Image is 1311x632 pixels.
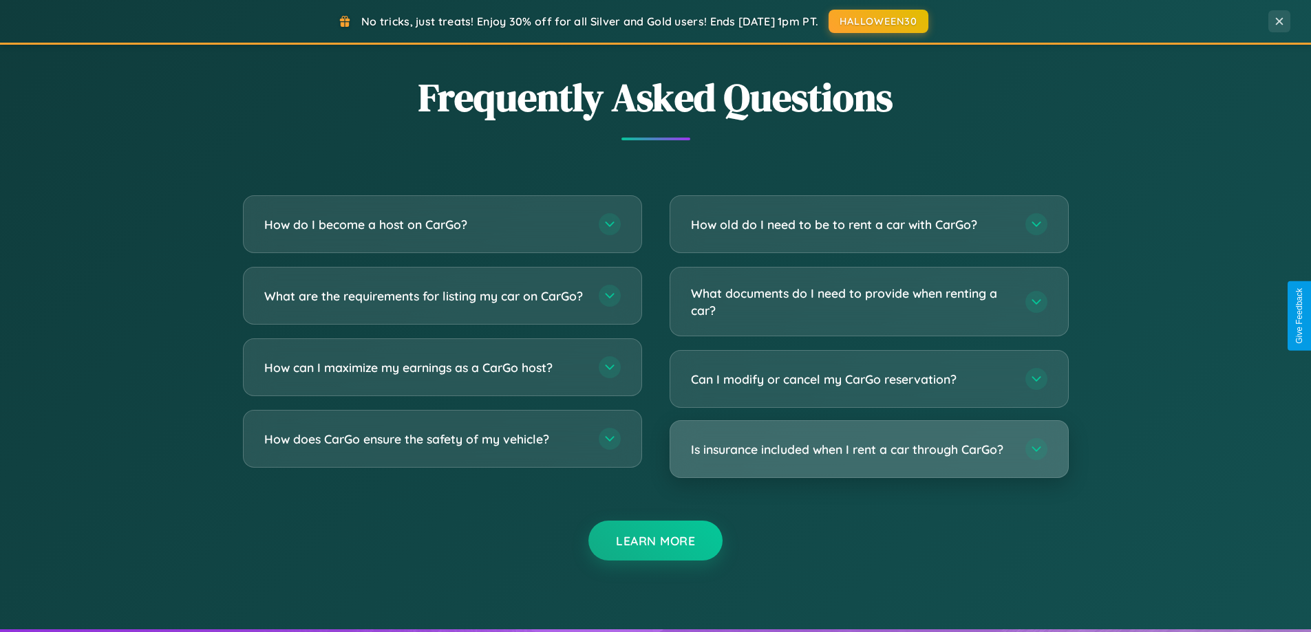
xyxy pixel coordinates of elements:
[691,371,1012,388] h3: Can I modify or cancel my CarGo reservation?
[264,431,585,448] h3: How does CarGo ensure the safety of my vehicle?
[691,441,1012,458] h3: Is insurance included when I rent a car through CarGo?
[829,10,928,33] button: HALLOWEEN30
[588,521,723,560] button: Learn More
[691,285,1012,318] h3: What documents do I need to provide when renting a car?
[1294,288,1304,344] div: Give Feedback
[691,216,1012,233] h3: How old do I need to be to rent a car with CarGo?
[361,14,818,28] span: No tricks, just treats! Enjoy 30% off for all Silver and Gold users! Ends [DATE] 1pm PT.
[264,287,585,305] h3: What are the requirements for listing my car on CarGo?
[243,71,1069,124] h2: Frequently Asked Questions
[264,216,585,233] h3: How do I become a host on CarGo?
[264,359,585,376] h3: How can I maximize my earnings as a CarGo host?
